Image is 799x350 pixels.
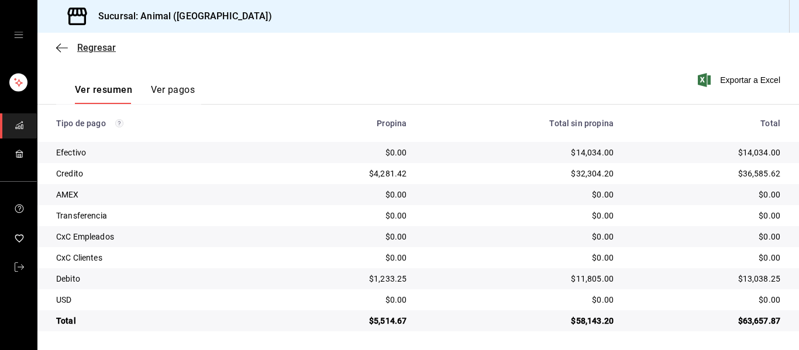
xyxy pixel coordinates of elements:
button: Ver resumen [75,84,132,104]
div: $0.00 [632,252,780,264]
div: CxC Empleados [56,231,266,242]
div: Debito [56,273,266,285]
div: $14,034.00 [425,147,614,158]
div: Credito [56,168,266,179]
div: $0.00 [425,210,614,221]
div: Total sin propina [425,119,614,128]
div: $0.00 [425,231,614,242]
button: Regresar [56,42,116,53]
div: $0.00 [285,231,407,242]
div: $0.00 [285,294,407,306]
div: $36,585.62 [632,168,780,179]
div: Total [632,119,780,128]
div: $5,514.67 [285,315,407,327]
div: $0.00 [632,210,780,221]
div: $0.00 [632,231,780,242]
div: $0.00 [425,252,614,264]
div: Efectivo [56,147,266,158]
div: $32,304.20 [425,168,614,179]
button: open drawer [14,30,23,40]
div: $0.00 [285,147,407,158]
div: Propina [285,119,407,128]
div: $0.00 [632,294,780,306]
div: $0.00 [425,189,614,200]
div: $0.00 [632,189,780,200]
div: $14,034.00 [632,147,780,158]
div: $58,143.20 [425,315,614,327]
h3: Sucursal: Animal ([GEOGRAPHIC_DATA]) [89,9,272,23]
div: navigation tabs [75,84,195,104]
div: Total [56,315,266,327]
div: Tipo de pago [56,119,266,128]
div: $0.00 [425,294,614,306]
svg: Los pagos realizados con Pay y otras terminales son montos brutos. [115,119,123,127]
div: CxC Clientes [56,252,266,264]
div: $4,281.42 [285,168,407,179]
button: Ver pagos [151,84,195,104]
div: USD [56,294,266,306]
div: AMEX [56,189,266,200]
span: Regresar [77,42,116,53]
div: $11,805.00 [425,273,614,285]
div: $13,038.25 [632,273,780,285]
div: $0.00 [285,210,407,221]
div: $63,657.87 [632,315,780,327]
div: $0.00 [285,189,407,200]
div: $1,233.25 [285,273,407,285]
div: $0.00 [285,252,407,264]
button: Exportar a Excel [700,73,780,87]
div: Transferencia [56,210,266,221]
